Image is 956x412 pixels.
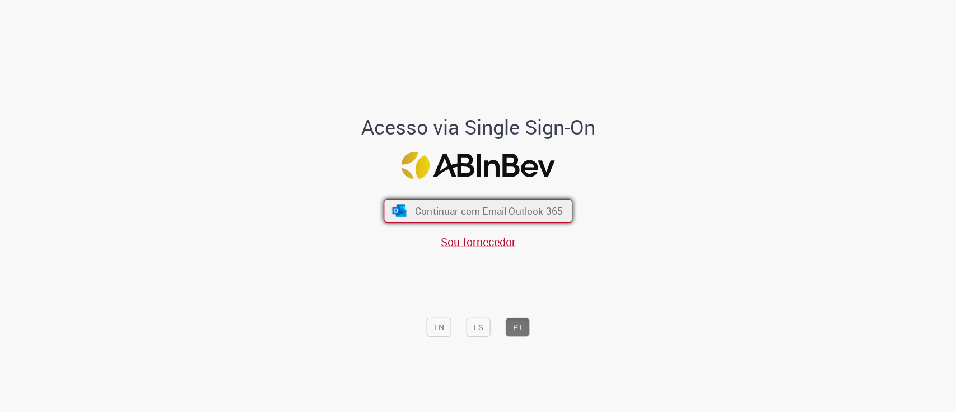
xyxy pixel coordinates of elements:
[415,204,563,217] span: Continuar com Email Outlook 365
[391,205,407,217] img: ícone Azure/Microsoft 360
[427,318,451,337] button: EN
[467,318,491,337] button: ES
[402,152,555,179] img: Logo ABInBev
[384,199,572,223] button: ícone Azure/Microsoft 360 Continuar com Email Outlook 365
[323,116,633,138] h1: Acesso via Single Sign-On
[506,318,530,337] button: PT
[441,234,516,249] a: Sou fornecedor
